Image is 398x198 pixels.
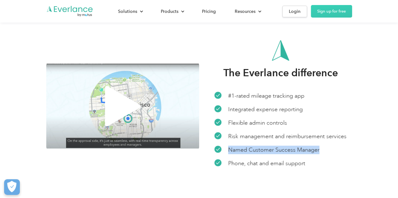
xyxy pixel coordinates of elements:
[202,8,216,15] div: Pricing
[223,67,338,79] h2: The Everlance difference
[235,8,255,15] div: Resources
[4,179,20,195] button: Cookies Settings
[228,119,287,127] p: Flexible admin controls
[142,26,174,32] span: Phone number
[228,146,319,154] p: Named Customer Success Manager
[228,6,266,17] div: Resources
[228,132,346,141] p: Risk management and reimbursement services
[46,5,93,17] a: Go to homepage
[311,5,352,18] a: Sign up for free
[196,6,222,17] a: Pricing
[61,57,103,70] input: Submit
[228,159,305,168] p: Phone, chat and email support
[228,92,304,100] p: #1-rated mileage tracking app
[282,6,307,17] a: Login
[118,8,137,15] div: Solutions
[161,8,178,15] div: Products
[154,6,189,17] div: Products
[112,6,148,17] div: Solutions
[228,105,303,114] p: Integrated expense reporting
[289,8,300,15] div: Login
